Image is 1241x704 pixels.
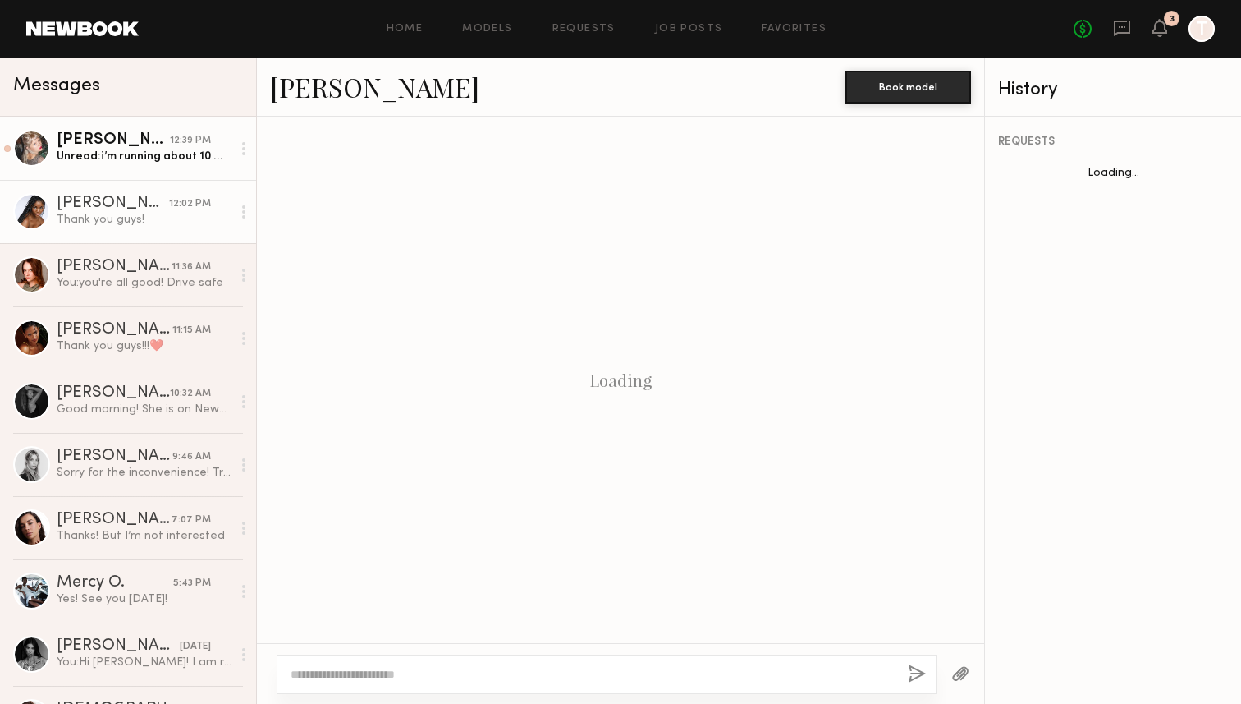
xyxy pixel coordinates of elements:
div: Yes! See you [DATE]! [57,591,231,607]
div: 3 [1170,15,1175,24]
div: Thank you guys!!!❤️ [57,338,231,354]
div: You: you're all good! Drive safe [57,275,231,291]
div: 10:32 AM [170,386,211,402]
a: [PERSON_NAME] [270,69,479,104]
div: 7:07 PM [172,513,211,528]
div: [PERSON_NAME] [57,512,172,528]
div: Good morning! She is on Newbook , her name is [PERSON_NAME] . I’m sorry, I am no longer in LA. [57,402,231,417]
div: Unread: i’m running about 10 minutes late because there’s an accident on the highway, but i’m on ... [57,149,231,164]
div: [DATE] [180,639,211,655]
a: T [1188,16,1215,42]
a: Book model [845,79,971,93]
a: Requests [552,24,616,35]
button: Book model [845,71,971,104]
div: 5:43 PM [173,576,211,591]
a: Home [387,24,424,35]
div: Sorry for the inconvenience! Traffic was so slow Almost here [57,465,231,481]
div: You: Hi [PERSON_NAME]! I am reaching out from a makeup brand conducting swatch shade testing, and... [57,655,231,670]
div: Loading... [985,168,1241,179]
div: [PERSON_NAME] [57,322,172,338]
div: REQUESTS [998,136,1228,148]
a: Favorites [762,24,827,35]
div: Thanks! But I’m not interested [57,528,231,544]
div: 12:02 PM [169,196,211,212]
div: [PERSON_NAME] [57,638,180,655]
div: 12:39 PM [170,133,211,149]
a: Models [462,24,512,35]
div: Loading [590,370,652,390]
div: [PERSON_NAME] [57,196,169,212]
div: [PERSON_NAME] [57,259,172,275]
div: [PERSON_NAME] [57,132,170,149]
div: 11:36 AM [172,260,211,275]
div: [PERSON_NAME] [57,449,172,465]
div: 11:15 AM [172,323,211,338]
div: History [998,81,1228,99]
span: Messages [13,76,100,95]
div: Thank you guys! [57,212,231,228]
a: Job Posts [655,24,723,35]
div: Mercy O. [57,575,173,591]
div: [PERSON_NAME] [57,385,170,402]
div: 9:46 AM [172,449,211,465]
